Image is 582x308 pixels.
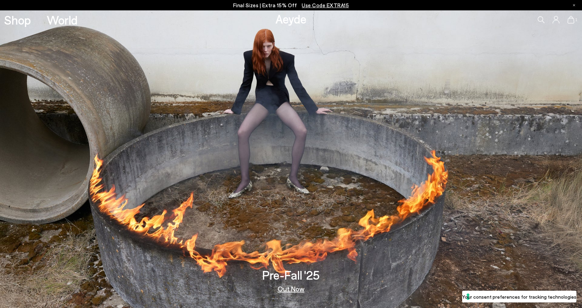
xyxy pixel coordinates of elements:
button: Your consent preferences for tracking technologies [462,291,576,302]
a: Shop [4,14,31,26]
span: 1 [574,18,578,22]
a: 1 [567,16,574,24]
a: World [47,14,78,26]
h3: Pre-Fall '25 [262,269,320,281]
span: Navigate to /collections/ss25-final-sizes [302,2,349,8]
p: Final Sizes | Extra 15% Off [233,1,349,10]
a: Out Now [277,285,305,292]
label: Your consent preferences for tracking technologies [462,293,576,300]
a: Aeyde [275,11,307,26]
